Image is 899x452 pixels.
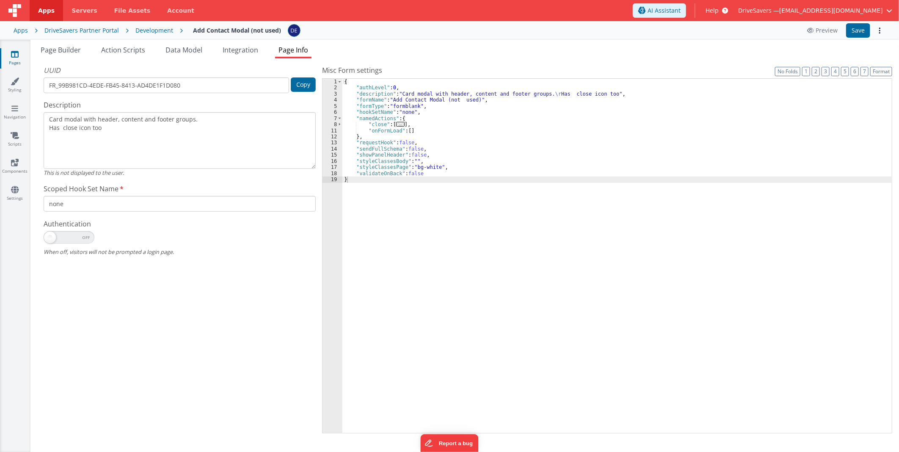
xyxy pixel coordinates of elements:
button: Copy [291,77,316,92]
span: UUID [44,65,61,75]
div: Development [135,26,173,35]
button: 1 [802,67,810,76]
button: 3 [822,67,830,76]
div: 14 [323,146,342,152]
button: 7 [860,67,869,76]
button: AI Assistant [633,3,686,18]
div: 16 [323,158,342,164]
button: DriveSavers — [EMAIL_ADDRESS][DOMAIN_NAME] [738,6,892,15]
div: 15 [323,152,342,158]
div: When off, visitors will not be prompted a login page. [44,248,316,256]
span: Misc Form settings [322,65,382,75]
span: Apps [38,6,55,15]
div: 12 [323,134,342,140]
div: 4 [323,97,342,103]
button: Save [846,23,870,38]
div: DriveSavers Partner Portal [44,26,119,35]
div: 13 [323,140,342,146]
img: c1374c675423fc74691aaade354d0b4b [288,25,300,36]
div: Apps [14,26,28,35]
span: Page Builder [41,45,81,55]
span: Servers [72,6,97,15]
button: 6 [851,67,859,76]
span: Authentication [44,219,91,229]
div: 2 [323,85,342,91]
div: 18 [323,171,342,176]
iframe: Marker.io feedback button [421,434,479,452]
button: Options [874,25,885,36]
span: Integration [223,45,258,55]
button: 5 [841,67,849,76]
button: Preview [802,24,843,37]
div: 3 [323,91,342,97]
span: Data Model [165,45,202,55]
div: 7 [323,116,342,121]
h4: Add Contact Modal (not used) [193,27,281,33]
span: AI Assistant [648,6,681,15]
div: 11 [323,128,342,134]
div: 19 [323,176,342,182]
button: Format [870,67,892,76]
span: DriveSavers — [738,6,779,15]
div: 6 [323,109,342,115]
span: Scoped Hook Set Name [44,184,119,194]
span: Action Scripts [101,45,145,55]
button: 2 [812,67,820,76]
button: No Folds [775,67,800,76]
span: Description [44,100,81,110]
button: 4 [831,67,839,76]
span: Help [706,6,719,15]
span: [EMAIL_ADDRESS][DOMAIN_NAME] [779,6,883,15]
span: Page Info [279,45,308,55]
div: 1 [323,79,342,85]
div: 8 [323,121,342,127]
div: 17 [323,164,342,170]
div: This is not displayed to the user. [44,169,316,177]
div: 5 [323,103,342,109]
span: File Assets [114,6,151,15]
span: ... [396,122,405,127]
